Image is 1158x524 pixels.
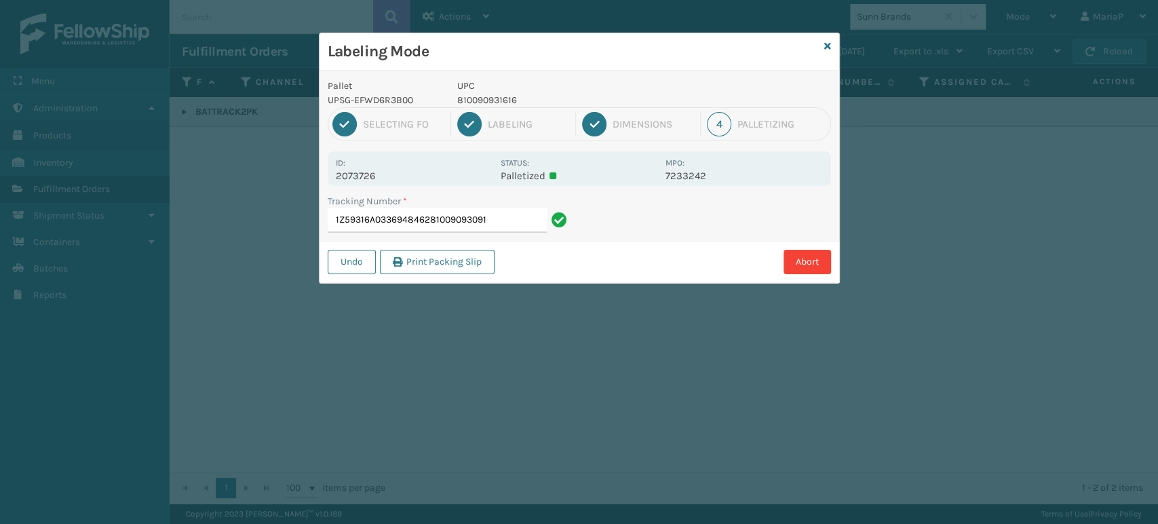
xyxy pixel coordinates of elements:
[501,158,529,168] label: Status:
[737,118,826,130] div: Palletizing
[328,79,442,93] p: Pallet
[336,158,345,168] label: Id:
[665,158,684,168] label: MPO:
[582,112,606,136] div: 3
[328,41,819,62] h3: Labeling Mode
[380,250,495,274] button: Print Packing Slip
[501,170,657,182] p: Palletized
[328,93,442,107] p: UPSG-EFWD6R3B00
[665,170,822,182] p: 7233242
[488,118,569,130] div: Labeling
[457,93,657,107] p: 810090931616
[457,112,482,136] div: 2
[707,112,731,136] div: 4
[613,118,694,130] div: Dimensions
[363,118,444,130] div: Selecting FO
[336,170,493,182] p: 2073726
[332,112,357,136] div: 1
[328,194,407,208] label: Tracking Number
[328,250,376,274] button: Undo
[457,79,657,93] p: UPC
[784,250,831,274] button: Abort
